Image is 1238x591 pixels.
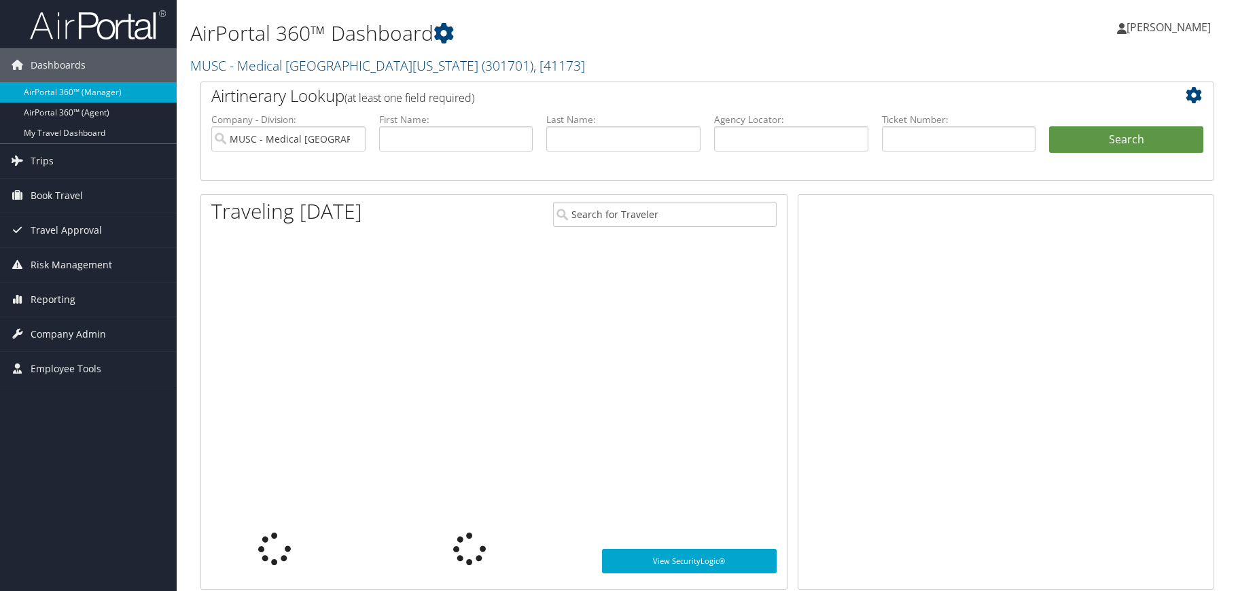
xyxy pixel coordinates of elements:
span: Travel Approval [31,213,102,247]
span: [PERSON_NAME] [1127,20,1211,35]
span: Risk Management [31,248,112,282]
span: Reporting [31,283,75,317]
label: Agency Locator: [714,113,868,126]
span: (at least one field required) [344,90,474,105]
span: Employee Tools [31,352,101,386]
span: Trips [31,144,54,178]
span: Book Travel [31,179,83,213]
label: Ticket Number: [882,113,1036,126]
h2: Airtinerary Lookup [211,84,1119,107]
h1: AirPortal 360™ Dashboard [190,19,880,48]
img: airportal-logo.png [30,9,166,41]
input: Search for Traveler [553,202,777,227]
label: Company - Division: [211,113,366,126]
label: First Name: [379,113,533,126]
span: Dashboards [31,48,86,82]
button: Search [1049,126,1203,154]
span: Company Admin [31,317,106,351]
a: View SecurityLogic® [602,549,777,573]
span: ( 301701 ) [482,56,533,75]
h1: Traveling [DATE] [211,197,362,226]
a: [PERSON_NAME] [1117,7,1224,48]
label: Last Name: [546,113,701,126]
a: MUSC - Medical [GEOGRAPHIC_DATA][US_STATE] [190,56,585,75]
span: , [ 41173 ] [533,56,585,75]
